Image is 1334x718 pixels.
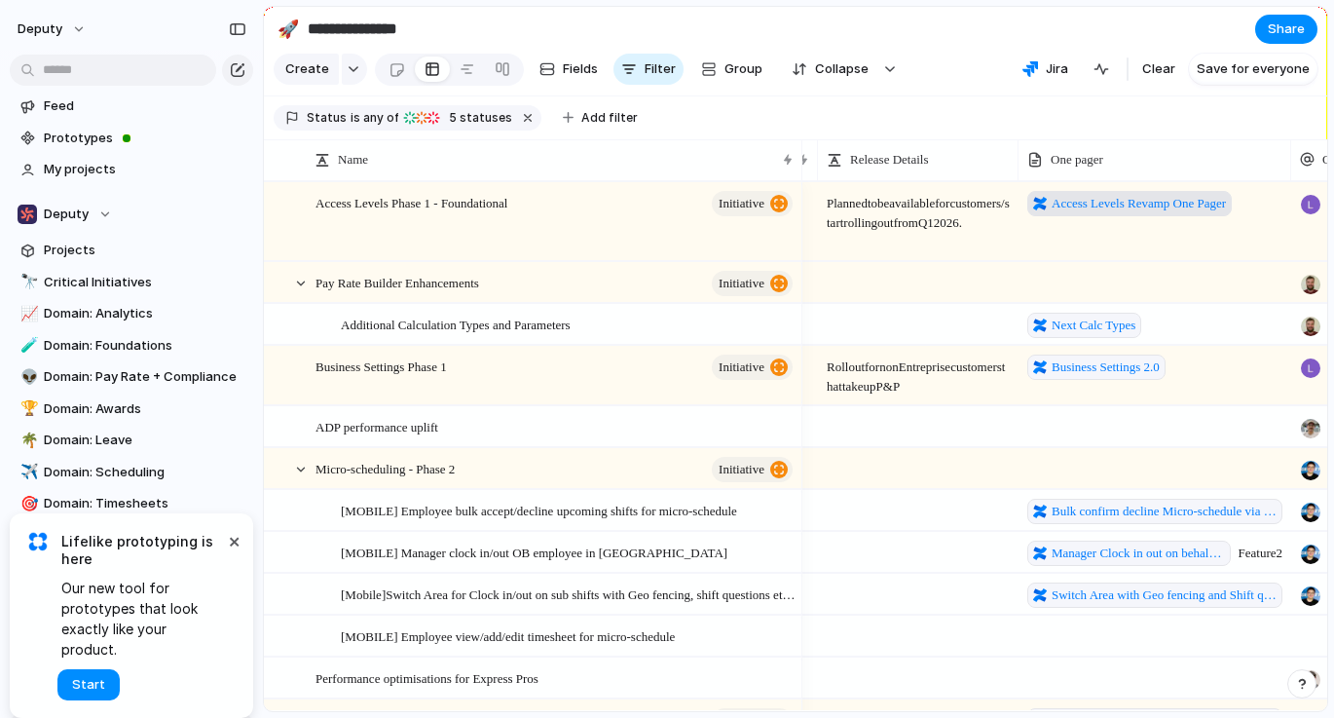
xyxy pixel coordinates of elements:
[18,399,37,419] button: 🏆
[44,399,246,419] span: Domain: Awards
[20,430,34,452] div: 🌴
[581,109,638,127] span: Add filter
[315,666,538,689] span: Performance optimisations for Express Pros
[719,190,764,217] span: initiative
[1046,59,1068,79] span: Jira
[10,92,253,121] a: Feed
[780,54,878,85] button: Collapse
[443,109,512,127] span: statuses
[307,109,347,127] span: Status
[815,59,869,79] span: Collapse
[10,268,253,297] a: 🔭Critical Initiatives
[10,331,253,360] div: 🧪Domain: Foundations
[10,299,253,328] a: 📈Domain: Analytics
[819,183,1018,233] span: Planned to be available for customers / start rolling out from Q1 2026.
[44,205,89,224] span: Deputy
[18,273,37,292] button: 🔭
[10,458,253,487] a: ✈️Domain: Scheduling
[273,14,304,45] button: 🚀
[44,494,246,513] span: Domain: Timesheets
[44,367,246,387] span: Domain: Pay Rate + Compliance
[20,397,34,420] div: 🏆
[315,191,507,213] span: Access Levels Phase 1 - Foundational
[44,96,246,116] span: Feed
[850,150,929,170] span: Release Details
[44,241,246,260] span: Projects
[18,494,37,513] button: 🎯
[44,431,246,450] span: Domain: Leave
[1027,499,1282,524] a: Bulk confirm decline Micro-schedule via Mobile
[72,675,105,695] span: Start
[20,303,34,325] div: 📈
[1268,19,1305,39] span: Share
[285,59,329,79] span: Create
[10,426,253,455] a: 🌴Domain: Leave
[10,200,253,229] button: Deputy
[724,59,762,79] span: Group
[1027,541,1231,566] a: Manager Clock in out on behalf of Employee for Micro-Schedule
[10,489,253,518] a: 🎯Domain: Timesheets
[551,104,649,132] button: Add filter
[719,354,764,381] span: initiative
[61,578,224,660] span: Our new tool for prototypes that look exactly like your product.
[1052,586,1277,605] span: Switch Area with Geo fencing and Shift questions for Micro-scheduling clock in out?force_transiti...
[1027,583,1282,608] a: Switch Area with Geo fencing and Shift questions for Micro-scheduling clock in out?force_transiti...
[18,336,37,356] button: 🧪
[1019,533,1290,566] span: Feature 2
[44,160,246,179] span: My projects
[1197,59,1310,79] span: Save for everyone
[338,150,368,170] span: Name
[315,271,479,293] span: Pay Rate Builder Enhancements
[315,355,447,377] span: Business Settings Phase 1
[20,366,34,389] div: 👽
[10,362,253,392] div: 👽Domain: Pay Rate + Compliance
[1027,313,1141,338] a: Next Calc Types
[315,415,438,437] span: ADP performance uplift
[1027,191,1232,216] a: Access Levels Revamp One Pager
[400,107,516,129] button: 5 statuses
[341,541,727,563] span: [MOBILE] Manager clock in/out OB employee in [GEOGRAPHIC_DATA]
[1051,150,1103,170] span: One pager
[10,395,253,424] a: 🏆Domain: Awards
[563,59,598,79] span: Fields
[9,14,96,45] button: deputy
[691,54,772,85] button: Group
[44,273,246,292] span: Critical Initiatives
[1255,15,1317,44] button: Share
[719,270,764,297] span: initiative
[443,110,460,125] span: 5
[57,669,120,700] button: Start
[278,16,299,42] div: 🚀
[719,456,764,483] span: initiative
[315,457,455,479] span: Micro-scheduling - Phase 2
[1052,194,1226,213] span: Access Levels Revamp One Pager
[20,334,34,357] div: 🧪
[61,533,224,568] span: Lifelike prototyping is here
[18,367,37,387] button: 👽
[1052,502,1277,521] span: Bulk confirm decline Micro-schedule via Mobile
[1015,55,1076,84] button: Jira
[10,236,253,265] a: Projects
[341,499,737,521] span: [MOBILE] Employee bulk accept/decline upcoming shifts for micro-schedule
[532,54,606,85] button: Fields
[347,107,402,129] button: isany of
[1189,54,1317,85] button: Save for everyone
[274,54,339,85] button: Create
[1052,544,1225,563] span: Manager Clock in out on behalf of Employee for Micro-Schedule
[360,109,398,127] span: any of
[1052,316,1135,335] span: Next Calc Types
[44,304,246,323] span: Domain: Analytics
[18,463,37,482] button: ✈️
[18,431,37,450] button: 🌴
[645,59,676,79] span: Filter
[44,336,246,356] span: Domain: Foundations
[44,129,246,148] span: Prototypes
[1134,54,1183,85] button: Clear
[341,624,675,647] span: [MOBILE] Employee view/add/edit timesheet for micro-schedule
[613,54,684,85] button: Filter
